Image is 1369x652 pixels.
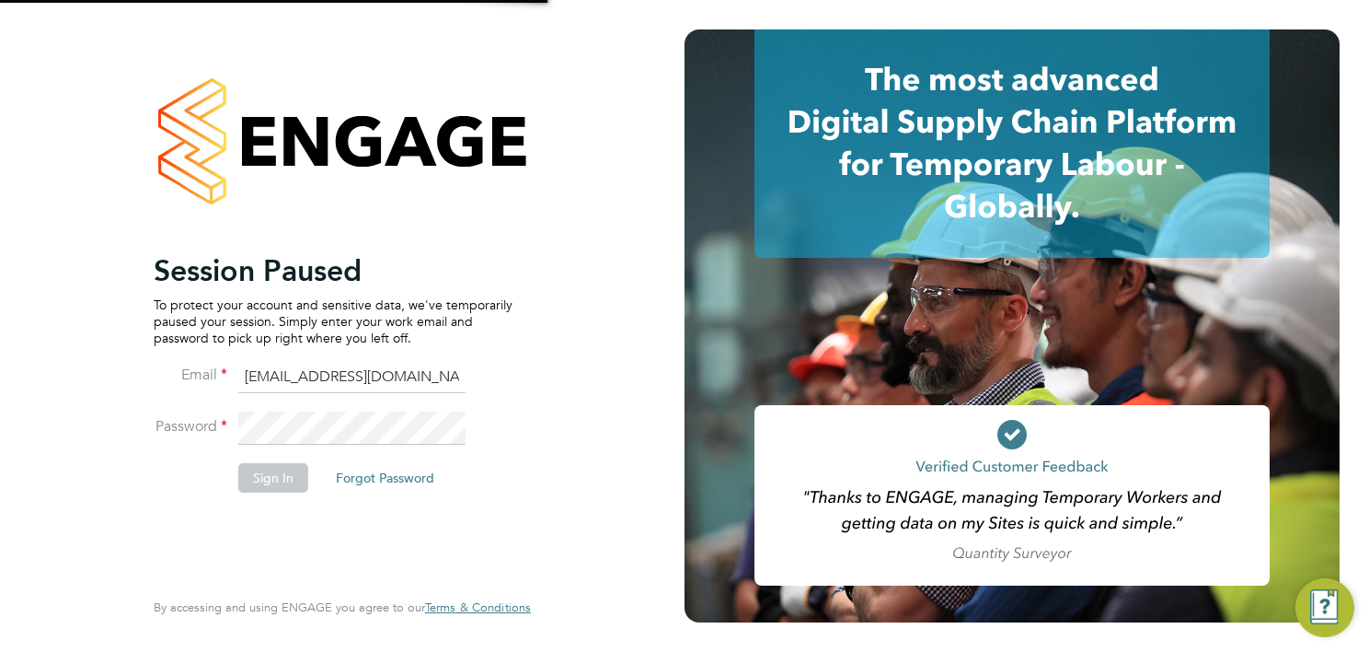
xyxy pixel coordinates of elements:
h2: Session Paused [154,252,512,289]
a: Terms & Conditions [425,600,531,615]
button: Sign In [238,463,308,493]
p: To protect your account and sensitive data, we've temporarily paused your session. Simply enter y... [154,297,512,347]
input: Enter your work email... [238,361,466,394]
label: Password [154,417,227,437]
span: By accessing and using ENGAGE you agree to our [154,600,531,615]
span: Terms & Conditions [425,600,531,615]
button: Engage Resource Center [1295,578,1354,637]
button: Forgot Password [321,463,449,493]
label: Email [154,366,227,385]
